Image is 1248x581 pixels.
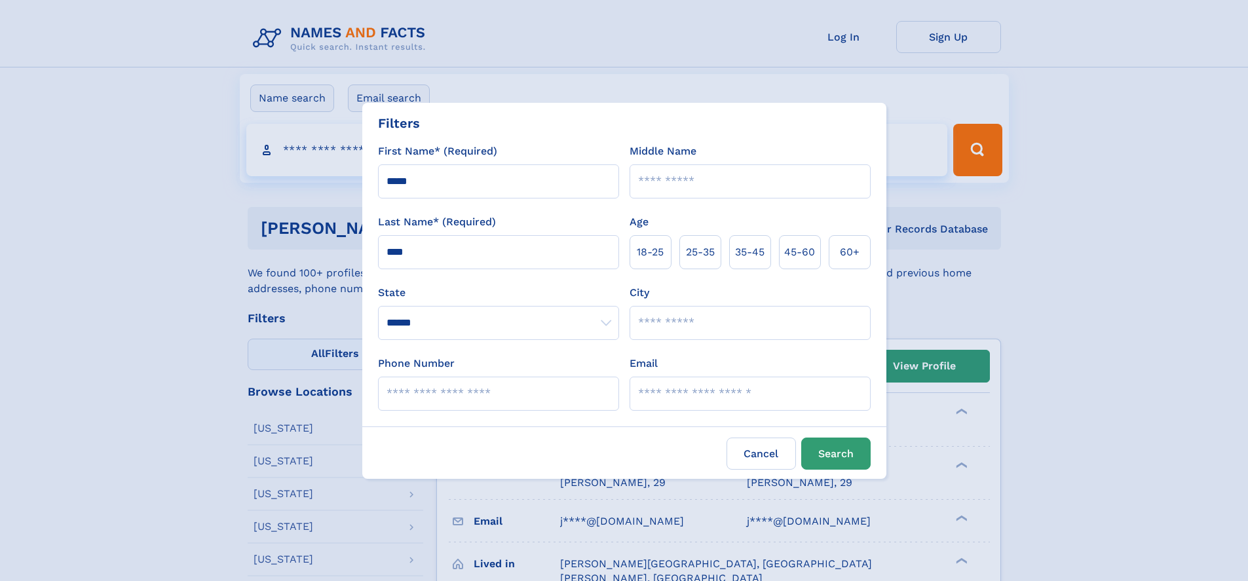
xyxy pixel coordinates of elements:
[378,113,420,133] div: Filters
[840,244,860,260] span: 60+
[378,356,455,371] label: Phone Number
[378,214,496,230] label: Last Name* (Required)
[686,244,715,260] span: 25‑35
[735,244,765,260] span: 35‑45
[784,244,815,260] span: 45‑60
[378,285,619,301] label: State
[630,214,649,230] label: Age
[801,438,871,470] button: Search
[630,143,696,159] label: Middle Name
[637,244,664,260] span: 18‑25
[630,356,658,371] label: Email
[630,285,649,301] label: City
[378,143,497,159] label: First Name* (Required)
[727,438,796,470] label: Cancel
